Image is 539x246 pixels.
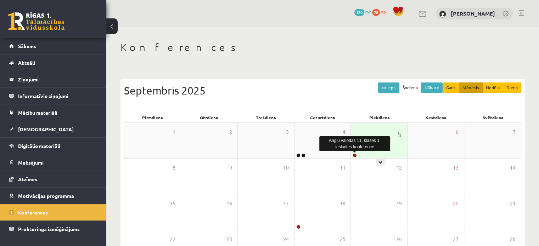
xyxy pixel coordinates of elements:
[453,235,459,243] span: 27
[9,138,97,154] a: Digitālie materiāli
[120,41,525,53] h1: Konferences
[354,9,371,15] a: 129 mP
[443,82,459,93] button: Gads
[18,126,74,132] span: [DEMOGRAPHIC_DATA]
[9,121,97,137] a: [DEMOGRAPHIC_DATA]
[408,113,465,122] div: Sestdiena
[439,11,446,18] img: Sofija Spure
[397,128,402,140] span: 5
[381,9,386,15] span: xp
[396,164,402,172] span: 12
[378,82,399,93] button: << Iepr.
[173,128,175,136] span: 1
[18,71,97,87] legend: Ziņojumi
[124,82,521,98] div: Septembris 2025
[229,164,232,172] span: 9
[18,143,60,149] span: Digitālie materiāli
[482,82,503,93] button: Nedēļa
[9,188,97,204] a: Motivācijas programma
[181,113,237,122] div: Otrdiena
[459,82,483,93] button: Mēnesis
[9,55,97,71] a: Aktuāli
[18,43,36,49] span: Sākums
[294,113,351,122] div: Ceturtdiena
[396,235,402,243] span: 26
[226,235,232,243] span: 23
[286,128,289,136] span: 3
[229,128,232,136] span: 2
[18,59,35,66] span: Aktuāli
[339,235,345,243] span: 25
[372,9,389,15] a: 78 xp
[18,226,80,232] span: Proktoringa izmēģinājums
[124,113,181,122] div: Pirmdiena
[170,200,175,207] span: 15
[510,164,516,172] span: 14
[453,164,459,172] span: 13
[9,38,97,54] a: Sākums
[365,9,371,15] span: mP
[9,154,97,171] a: Maksājumi
[9,171,97,187] a: Atzīmes
[503,82,521,93] button: Diena
[9,104,97,121] a: Mācību materiāli
[283,235,289,243] span: 24
[18,209,48,216] span: Konferences
[8,12,64,30] a: Rīgas 1. Tālmācības vidusskola
[283,200,289,207] span: 17
[319,136,390,151] div: Angļu valodas 11. klases 1. ieskaites konference
[18,154,97,171] legend: Maksājumi
[372,9,380,16] span: 78
[18,88,97,104] legend: Informatīvie ziņojumi
[9,88,97,104] a: Informatīvie ziņojumi
[283,164,289,172] span: 10
[396,200,402,207] span: 19
[339,200,345,207] span: 18
[18,176,37,182] span: Atzīmes
[354,9,364,16] span: 129
[9,221,97,237] a: Proktoringa izmēģinājums
[9,71,97,87] a: Ziņojumi
[399,82,421,93] button: Šodiena
[226,200,232,207] span: 16
[237,113,294,122] div: Trešdiena
[513,128,516,136] span: 7
[465,113,521,122] div: Svētdiena
[456,128,459,136] span: 6
[421,82,443,93] button: Nāk. >>
[18,193,74,199] span: Motivācijas programma
[18,109,57,116] span: Mācību materiāli
[510,235,516,243] span: 28
[453,200,459,207] span: 20
[9,204,97,221] a: Konferences
[339,164,345,172] span: 11
[342,128,345,136] span: 4
[170,235,175,243] span: 22
[351,113,408,122] div: Piekdiena
[451,10,495,17] a: [PERSON_NAME]
[173,164,175,172] span: 8
[510,200,516,207] span: 21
